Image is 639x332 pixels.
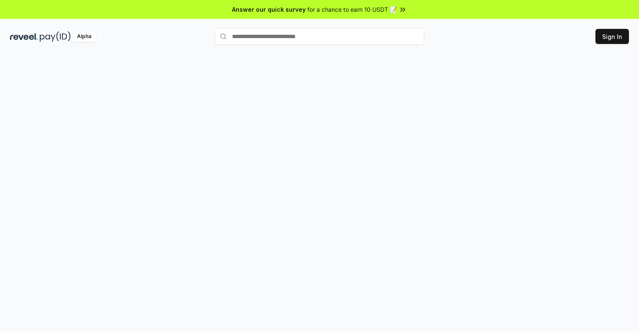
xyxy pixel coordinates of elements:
[40,31,71,42] img: pay_id
[307,5,397,14] span: for a chance to earn 10 USDT 📝
[232,5,306,14] span: Answer our quick survey
[72,31,96,42] div: Alpha
[595,29,629,44] button: Sign In
[10,31,38,42] img: reveel_dark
